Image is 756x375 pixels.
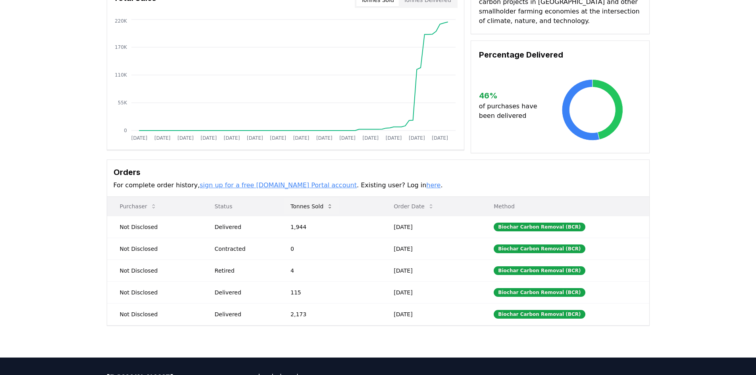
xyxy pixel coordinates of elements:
[381,260,481,281] td: [DATE]
[385,135,402,141] tspan: [DATE]
[387,198,441,214] button: Order Date
[278,238,381,260] td: 0
[479,49,641,61] h3: Percentage Delivered
[107,216,202,238] td: Not Disclosed
[494,266,585,275] div: Biochar Carbon Removal (BCR)
[107,238,202,260] td: Not Disclosed
[270,135,286,141] tspan: [DATE]
[426,181,441,189] a: here
[215,245,271,253] div: Contracted
[177,135,194,141] tspan: [DATE]
[494,310,585,319] div: Biochar Carbon Removal (BCR)
[131,135,147,141] tspan: [DATE]
[278,216,381,238] td: 1,944
[200,135,217,141] tspan: [DATE]
[432,135,448,141] tspan: [DATE]
[487,202,643,210] p: Method
[117,100,127,106] tspan: 55K
[154,135,170,141] tspan: [DATE]
[494,244,585,253] div: Biochar Carbon Removal (BCR)
[107,303,202,325] td: Not Disclosed
[247,135,263,141] tspan: [DATE]
[284,198,339,214] button: Tonnes Sold
[215,288,271,296] div: Delivered
[113,166,643,178] h3: Orders
[223,135,240,141] tspan: [DATE]
[479,102,544,121] p: of purchases have been delivered
[494,223,585,231] div: Biochar Carbon Removal (BCR)
[200,181,357,189] a: sign up for a free [DOMAIN_NAME] Portal account
[293,135,309,141] tspan: [DATE]
[381,238,481,260] td: [DATE]
[113,198,163,214] button: Purchaser
[124,128,127,133] tspan: 0
[278,260,381,281] td: 4
[115,72,127,78] tspan: 110K
[113,181,643,190] p: For complete order history, . Existing user? Log in .
[362,135,379,141] tspan: [DATE]
[115,18,127,24] tspan: 220K
[208,202,271,210] p: Status
[107,281,202,303] td: Not Disclosed
[381,303,481,325] td: [DATE]
[278,303,381,325] td: 2,173
[215,310,271,318] div: Delivered
[278,281,381,303] td: 115
[494,288,585,297] div: Biochar Carbon Removal (BCR)
[215,223,271,231] div: Delivered
[316,135,332,141] tspan: [DATE]
[215,267,271,275] div: Retired
[115,44,127,50] tspan: 170K
[479,90,544,102] h3: 46 %
[107,260,202,281] td: Not Disclosed
[339,135,356,141] tspan: [DATE]
[381,216,481,238] td: [DATE]
[409,135,425,141] tspan: [DATE]
[381,281,481,303] td: [DATE]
